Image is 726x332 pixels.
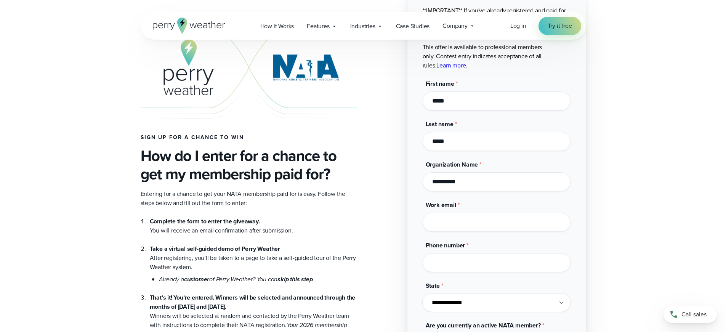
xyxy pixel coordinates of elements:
span: Last name [426,120,454,128]
span: How it Works [260,22,294,31]
h3: How do I enter for a chance to get my membership paid for? [141,147,357,183]
a: Call sales [663,306,717,323]
strong: Complete the form to enter the giveaway. [150,217,260,226]
a: Log in [510,21,526,30]
li: After registering, you’ll be taken to a page to take a self-guided tour of the Perry Weather system. [150,235,357,284]
a: Case Studies [389,18,436,34]
span: State [426,281,440,290]
span: Case Studies [396,22,430,31]
span: Are you currently an active NATA member? [426,321,541,330]
a: Try it free [538,17,581,35]
span: Call sales [681,310,707,319]
a: Learn more [436,61,466,70]
span: Work email [426,200,456,209]
span: Organization Name [426,160,478,169]
span: Company [442,21,468,30]
span: Phone number [426,241,465,250]
span: First name [426,79,454,88]
strong: That’s it! You’re entered. Winners will be selected and announced through the months of [DATE] an... [150,293,356,311]
em: Already a of Perry Weather? You can . [159,275,314,284]
a: How it Works [254,18,301,34]
strong: customer [184,275,209,284]
span: Features [307,22,329,31]
p: Entering for a chance to get your NATA membership paid for is easy. Follow the steps below and fi... [141,189,357,208]
p: **IMPORTANT** If you've already registered and paid for your 2026 NATA membership, you're not eli... [423,6,571,70]
li: You will receive an email confirmation after submission. [150,217,357,235]
strong: skip this step [277,275,313,284]
h4: Sign up for a chance to win [141,135,357,141]
span: Try it free [548,21,572,30]
span: Industries [350,22,375,31]
strong: Take a virtual self-guided demo of Perry Weather [150,244,280,253]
